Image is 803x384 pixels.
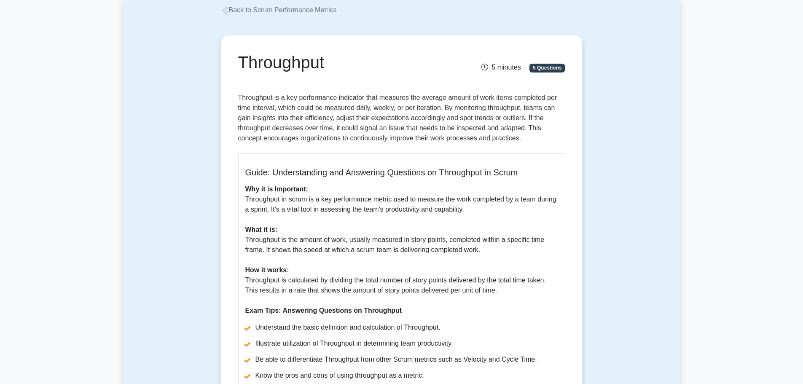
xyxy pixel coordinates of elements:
a: Back to Scrum Performance Metrics [221,6,337,13]
span: 5 Questions [529,64,565,72]
h1: Throughput [238,52,453,73]
li: Know the pros and cons of using throughput as a metric. [245,371,558,381]
b: What it is: [245,226,277,233]
span: 5 minutes [481,64,521,71]
b: Exam Tips: Answering Questions on Throughput [245,307,402,314]
b: How it works: [245,266,289,274]
li: Understand the basic definition and calculation of Throughput. [245,322,558,333]
p: Throughput in scrum is a key performance metric used to measure the work completed by a team duri... [245,184,558,316]
li: Illustrate utilization of Throughput in determining team productivity. [245,338,558,349]
b: Why it is Important: [245,185,308,193]
li: Be able to differentiate Throughput from other Scrum metrics such as Velocity and Cycle Time. [245,354,558,365]
p: Throughput is a key performance indicator that measures the average amount of work items complete... [238,93,565,147]
h5: Guide: Understanding and Answering Questions on Throughput in Scrum [245,167,558,177]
